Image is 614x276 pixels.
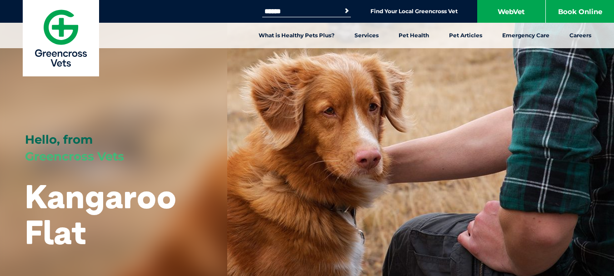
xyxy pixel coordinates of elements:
span: Greencross Vets [25,149,124,164]
a: Services [344,23,389,48]
button: Search [342,6,351,15]
span: Hello, from [25,132,93,147]
a: Pet Health [389,23,439,48]
a: Pet Articles [439,23,492,48]
a: Find Your Local Greencross Vet [370,8,458,15]
a: Emergency Care [492,23,559,48]
h1: Kangaroo Flat [25,178,202,250]
a: What is Healthy Pets Plus? [249,23,344,48]
a: Careers [559,23,601,48]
